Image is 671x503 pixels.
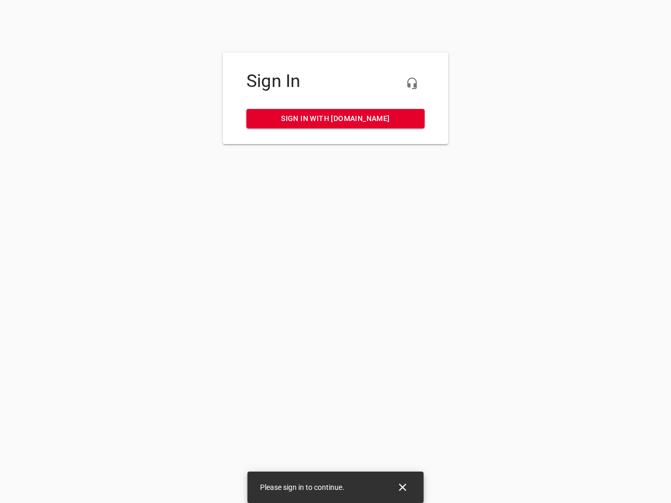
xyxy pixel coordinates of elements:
[260,483,344,491] span: Please sign in to continue.
[255,112,416,125] span: Sign in with [DOMAIN_NAME]
[399,71,425,96] button: Live Chat
[390,475,415,500] button: Close
[246,71,425,92] h4: Sign In
[246,109,425,128] a: Sign in with [DOMAIN_NAME]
